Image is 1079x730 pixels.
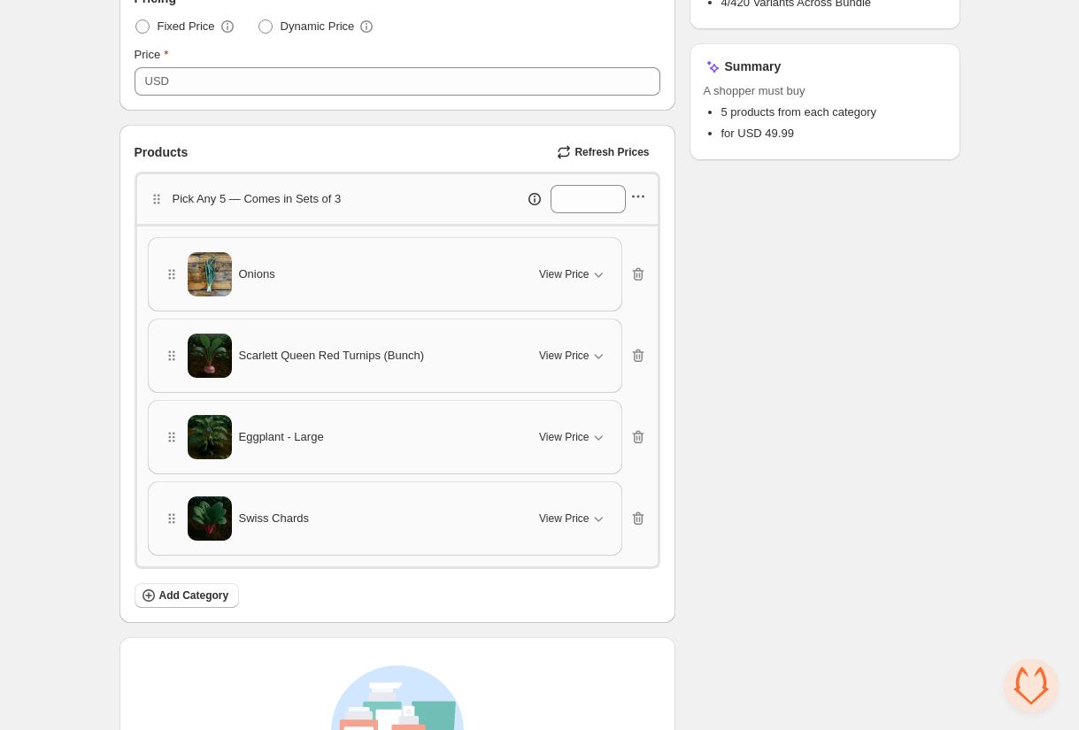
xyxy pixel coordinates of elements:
button: View Price [528,342,617,370]
button: Add Category [135,583,240,608]
span: Dynamic Price [281,18,355,35]
span: View Price [539,430,589,444]
p: Pick Any 5 — Comes in Sets of 3 [173,190,342,208]
button: View Price [528,260,617,288]
img: Swiss Chards [188,496,232,541]
span: Add Category [159,588,229,603]
span: View Price [539,349,589,363]
li: for USD 49.99 [721,125,946,142]
button: Refresh Prices [550,140,659,165]
span: A shopper must buy [704,82,946,100]
span: Swiss Chards [239,510,309,527]
span: View Price [539,267,589,281]
img: Eggplant - Large [188,415,232,459]
span: View Price [539,511,589,526]
span: Scarlett Queen Red Turnips (Bunch) [239,347,425,365]
img: Scarlett Queen Red Turnips (Bunch) [188,334,232,378]
li: 5 products from each category [721,104,946,121]
label: Price [135,46,169,64]
button: View Price [528,423,617,451]
span: Eggplant - Large [239,428,324,446]
div: USD [145,73,169,90]
img: Onions [188,252,232,296]
a: Open chat [1005,659,1058,712]
span: Refresh Prices [574,145,649,159]
h3: Summary [725,58,782,75]
span: Fixed Price [158,18,215,35]
button: View Price [528,504,617,533]
span: Onions [239,265,275,283]
span: Products [135,143,189,161]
